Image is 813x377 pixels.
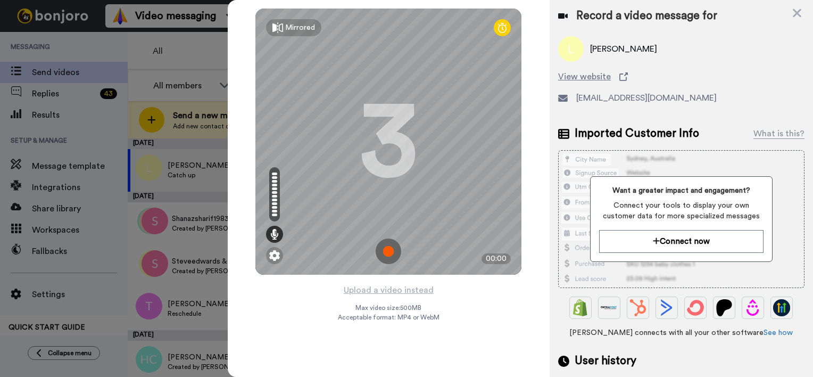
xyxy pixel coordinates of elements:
div: What is this? [753,127,804,140]
button: Upload a video instead [341,283,437,297]
img: Shopify [572,299,589,316]
img: ic_gear.svg [269,250,280,261]
img: Drip [744,299,761,316]
img: Hubspot [629,299,646,316]
div: 00:00 [482,253,511,264]
button: Connect now [599,230,764,253]
img: ic_record_start.svg [376,239,401,264]
span: View website [558,70,611,83]
span: Imported Customer Info [575,126,699,142]
span: User history [575,353,636,369]
span: Acceptable format: MP4 or WebM [338,313,439,322]
a: View website [558,70,804,83]
span: Max video size: 500 MB [355,304,421,312]
img: ActiveCampaign [658,299,675,316]
span: Connect your tools to display your own customer data for more specialized messages [599,200,764,222]
a: See how [764,329,793,337]
span: Want a greater impact and engagement? [599,185,764,196]
div: 3 [359,102,418,182]
img: Ontraport [601,299,618,316]
img: GoHighLevel [773,299,790,316]
img: ConvertKit [687,299,704,316]
span: [EMAIL_ADDRESS][DOMAIN_NAME] [576,92,717,104]
span: [PERSON_NAME] connects with all your other software [558,327,804,338]
img: Patreon [716,299,733,316]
